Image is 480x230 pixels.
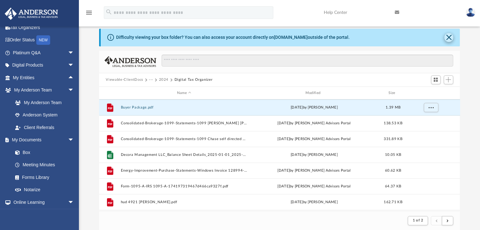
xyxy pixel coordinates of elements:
button: Digital Tax Organizer [174,77,212,83]
a: Notarize [9,184,80,196]
span: arrow_drop_down [68,84,80,97]
span: arrow_drop_down [68,134,80,147]
input: Search files and folders [162,55,453,67]
div: [DATE] by [PERSON_NAME] Advisors Portal [251,168,378,174]
div: Size [380,90,406,96]
button: Close [444,33,453,42]
div: [DATE] by [PERSON_NAME] [251,105,378,110]
img: Anderson Advisors Platinum Portal [3,8,60,20]
button: Buyer Package.pdf [121,105,248,109]
div: Name [120,90,247,96]
span: 64.37 KB [385,185,401,188]
img: User Pic [466,8,475,17]
a: menu [85,12,93,16]
a: My Entitiesarrow_drop_up [4,71,84,84]
a: Digital Productsarrow_drop_down [4,59,84,72]
a: Box [9,146,77,159]
span: 331.89 KB [384,137,402,141]
span: arrow_drop_down [68,46,80,59]
a: My Anderson Team [9,96,77,109]
div: [DATE] by [PERSON_NAME] Advisors Portal [251,121,378,126]
div: Difficulty viewing your box folder? You can also access your account directly on outside of the p... [116,34,350,41]
div: id [102,90,117,96]
button: Form-1095-A-IRS 1095-A-174197319467d466ca9327f.pdf [121,184,248,188]
a: Tax Organizers [4,21,84,34]
button: Consolidated-Brokerage-1099-Statements-1099 Chase self directed 2024-174370190267eec78e9abc3.pdf [121,137,248,141]
button: Energy-Improvement-Purchase-Statements-Windows Invoice 128994-174369518567eead51738a9.pdf [121,168,248,173]
button: ··· [149,77,153,83]
span: 60.62 KB [385,169,401,172]
i: search [105,9,112,15]
span: 1 of 2 [412,219,423,222]
i: menu [85,9,93,16]
div: grid [99,99,460,211]
div: id [408,90,453,96]
div: [DATE] by [PERSON_NAME] Advisors Portal [251,184,378,189]
div: [DATE] by [PERSON_NAME] [251,199,378,205]
a: [DOMAIN_NAME] [274,35,308,40]
div: NEW [36,35,50,45]
span: 138.53 KB [384,121,402,125]
span: arrow_drop_down [68,59,80,72]
button: Decora Management LLC_Balance Sheet Details_2025-01-01_2025-07-18.xlsx [121,153,248,157]
span: arrow_drop_up [68,71,80,84]
a: Anderson System [9,109,80,121]
button: Consolidated-Brokerage-1099-Statements-1099 [PERSON_NAME] [PERSON_NAME] - Trust Acct 2024-1743701... [121,121,248,125]
a: Forms Library [9,171,77,184]
button: Viewable-ClientDocs [106,77,143,83]
button: hud 4921 [PERSON_NAME].pdf [121,200,248,204]
span: 162.71 KB [384,200,402,204]
span: 10.05 KB [385,153,401,156]
button: 1 of 2 [408,216,428,225]
div: [DATE] by [PERSON_NAME] Advisors Portal [251,136,378,142]
span: 1.39 MB [386,106,400,109]
button: Add [444,75,453,84]
a: Client Referrals [9,121,80,134]
a: Courses [9,209,80,221]
a: Platinum Q&Aarrow_drop_down [4,46,84,59]
button: Switch to Grid View [431,75,441,84]
a: My Documentsarrow_drop_down [4,134,80,146]
div: Modified [250,90,377,96]
button: More options [424,103,438,112]
a: Order StatusNEW [4,34,84,47]
a: Online Learningarrow_drop_down [4,196,80,209]
button: 2024 [159,77,169,83]
span: arrow_drop_down [68,196,80,209]
div: [DATE] by [PERSON_NAME] [251,152,378,158]
a: Meeting Minutes [9,159,80,171]
a: My Anderson Teamarrow_drop_down [4,84,80,97]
